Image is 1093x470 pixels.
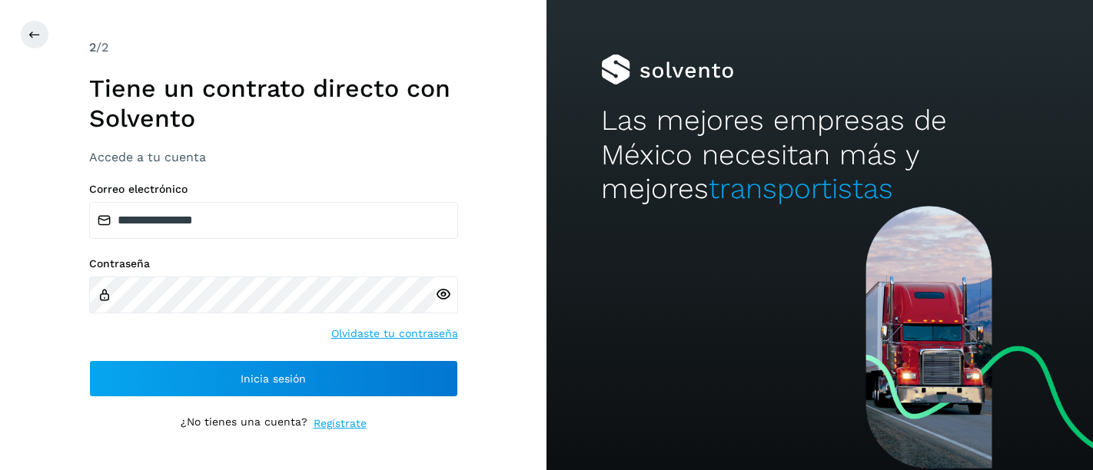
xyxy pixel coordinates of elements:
[314,415,367,432] a: Regístrate
[331,326,458,342] a: Olvidaste tu contraseña
[89,183,458,196] label: Correo electrónico
[89,74,458,133] h1: Tiene un contrato directo con Solvento
[601,104,1038,206] h2: Las mejores empresas de México necesitan más y mejores
[89,360,458,397] button: Inicia sesión
[89,257,458,270] label: Contraseña
[181,415,307,432] p: ¿No tienes una cuenta?
[709,172,893,205] span: transportistas
[89,150,458,164] h3: Accede a tu cuenta
[241,373,306,384] span: Inicia sesión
